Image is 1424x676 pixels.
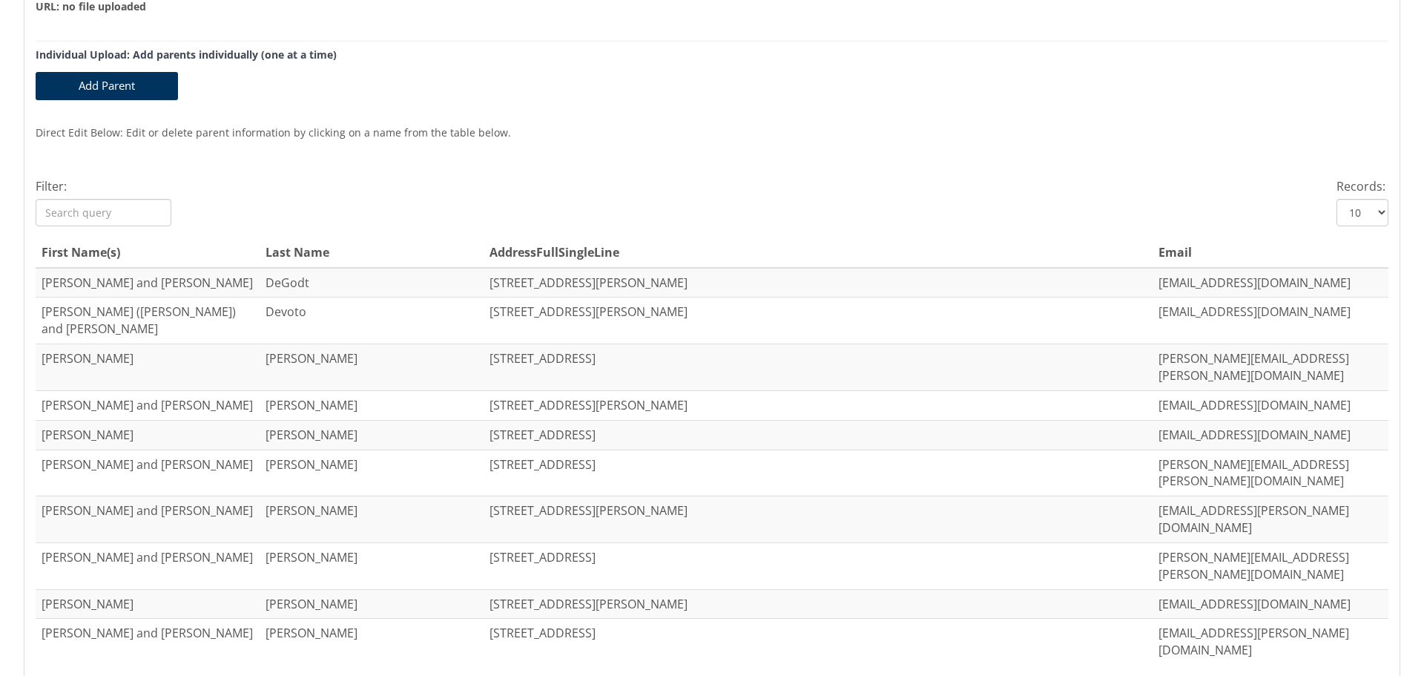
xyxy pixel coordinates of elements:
[42,244,120,260] span: First Name(s)
[484,298,1153,344] td: [STREET_ADDRESS][PERSON_NAME]
[36,72,178,99] button: Add Parent
[260,268,484,298] td: DeGodt
[260,619,484,665] td: [PERSON_NAME]
[489,244,619,260] span: AddressFullSingleLine
[260,496,484,543] td: [PERSON_NAME]
[1153,542,1377,589] td: [PERSON_NAME][EMAIL_ADDRESS][PERSON_NAME][DOMAIN_NAME]
[1153,298,1377,344] td: [EMAIL_ADDRESS][DOMAIN_NAME]
[36,420,260,450] td: [PERSON_NAME]
[36,496,260,543] td: [PERSON_NAME] and [PERSON_NAME]
[1153,619,1377,665] td: [EMAIL_ADDRESS][PERSON_NAME][DOMAIN_NAME]
[484,450,1153,496] td: [STREET_ADDRESS]
[1153,589,1377,619] td: [EMAIL_ADDRESS][DOMAIN_NAME]
[484,268,1153,298] td: [STREET_ADDRESS][PERSON_NAME]
[484,589,1153,619] td: [STREET_ADDRESS][PERSON_NAME]
[36,298,260,344] td: [PERSON_NAME] ([PERSON_NAME]) and [PERSON_NAME]
[36,589,260,619] td: [PERSON_NAME]
[36,116,1388,140] p: Direct Edit Below: Edit or delete parent information by clicking on a name from the table below.
[36,47,337,62] strong: Individual Upload: Add parents individually (one at a time)
[1153,420,1377,450] td: [EMAIL_ADDRESS][DOMAIN_NAME]
[36,450,260,496] td: [PERSON_NAME] and [PERSON_NAME]
[1153,496,1377,543] td: [EMAIL_ADDRESS][PERSON_NAME][DOMAIN_NAME]
[260,420,484,450] td: [PERSON_NAME]
[260,344,484,391] td: [PERSON_NAME]
[1153,344,1377,391] td: [PERSON_NAME][EMAIL_ADDRESS][PERSON_NAME][DOMAIN_NAME]
[1336,177,1385,195] label: Records:
[1158,244,1192,260] span: Email
[260,450,484,496] td: [PERSON_NAME]
[36,177,67,195] label: Filter:
[484,420,1153,450] td: [STREET_ADDRESS]
[36,199,171,226] input: Search query
[1153,268,1377,298] td: [EMAIL_ADDRESS][DOMAIN_NAME]
[36,619,260,665] td: [PERSON_NAME] and [PERSON_NAME]
[484,390,1153,420] td: [STREET_ADDRESS][PERSON_NAME]
[484,344,1153,391] td: [STREET_ADDRESS]
[1153,450,1377,496] td: [PERSON_NAME][EMAIL_ADDRESS][PERSON_NAME][DOMAIN_NAME]
[36,542,260,589] td: [PERSON_NAME] and [PERSON_NAME]
[260,298,484,344] td: Devoto
[36,268,260,298] td: [PERSON_NAME] and [PERSON_NAME]
[260,542,484,589] td: [PERSON_NAME]
[260,589,484,619] td: [PERSON_NAME]
[266,244,329,260] span: Last Name
[1153,390,1377,420] td: [EMAIL_ADDRESS][DOMAIN_NAME]
[36,344,260,391] td: [PERSON_NAME]
[36,390,260,420] td: [PERSON_NAME] and [PERSON_NAME]
[484,619,1153,665] td: [STREET_ADDRESS]
[484,542,1153,589] td: [STREET_ADDRESS]
[260,390,484,420] td: [PERSON_NAME]
[484,496,1153,543] td: [STREET_ADDRESS][PERSON_NAME]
